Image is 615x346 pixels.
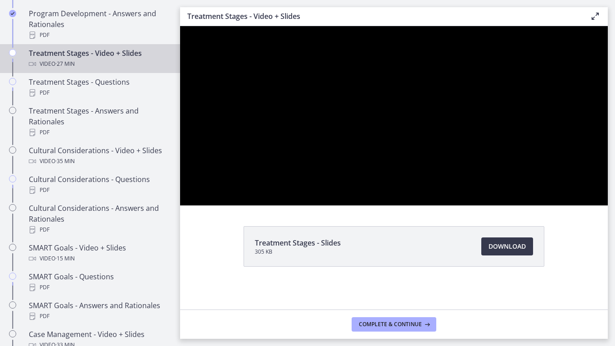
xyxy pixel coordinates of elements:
h3: Treatment Stages - Video + Slides [187,11,575,22]
span: · 15 min [55,253,75,264]
div: Program Development - Answers and Rationales [29,8,169,41]
div: PDF [29,311,169,322]
div: PDF [29,30,169,41]
div: PDF [29,185,169,196]
div: SMART Goals - Answers and Rationales [29,300,169,322]
span: 305 KB [255,248,341,255]
div: Cultural Considerations - Questions [29,174,169,196]
span: Complete & continue [359,321,422,328]
span: · 27 min [55,59,75,69]
button: Complete & continue [352,317,436,332]
div: SMART Goals - Video + Slides [29,242,169,264]
div: Video [29,59,169,69]
div: Treatment Stages - Answers and Rationales [29,105,169,138]
a: Download [481,237,533,255]
div: Video [29,253,169,264]
div: Treatment Stages - Video + Slides [29,48,169,69]
span: Download [488,241,526,252]
div: Cultural Considerations - Video + Slides [29,145,169,167]
div: PDF [29,282,169,293]
div: Treatment Stages - Questions [29,77,169,98]
div: SMART Goals - Questions [29,271,169,293]
div: PDF [29,87,169,98]
div: PDF [29,224,169,235]
i: Completed [9,10,16,17]
div: PDF [29,127,169,138]
span: · 35 min [55,156,75,167]
div: Video [29,156,169,167]
div: Cultural Considerations - Answers and Rationales [29,203,169,235]
iframe: Video Lesson [180,26,608,205]
span: Treatment Stages - Slides [255,237,341,248]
